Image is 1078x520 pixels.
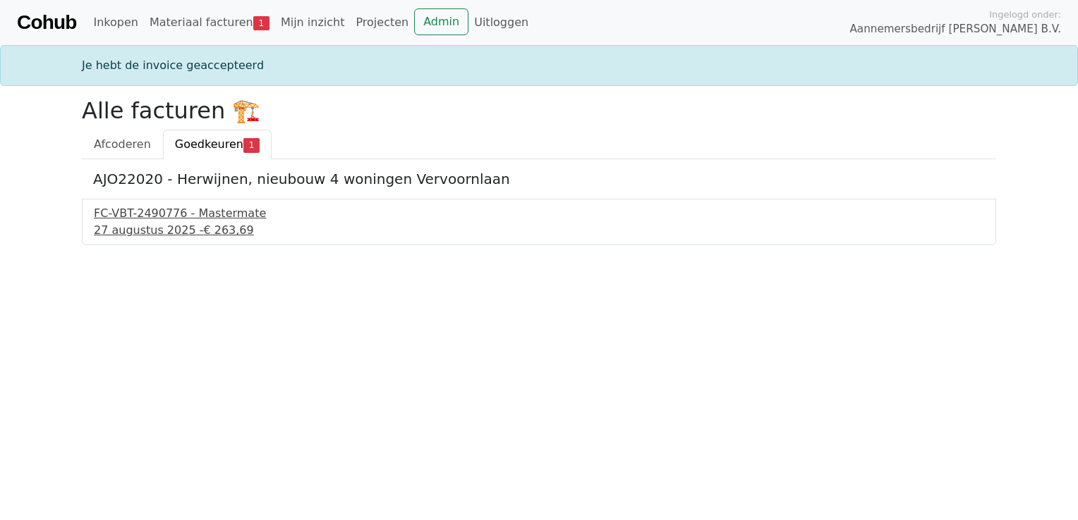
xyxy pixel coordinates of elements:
span: € 263,69 [203,223,253,237]
a: Materiaal facturen1 [144,8,275,37]
a: Afcoderen [82,130,163,159]
a: Cohub [17,6,76,39]
span: Ingelogd onder: [989,8,1061,21]
a: Mijn inzicht [275,8,351,37]
div: FC-VBT-2490776 - Mastermate [94,205,984,222]
div: 27 augustus 2025 - [94,222,984,239]
h2: Alle facturen 🏗️ [82,97,996,124]
span: Afcoderen [94,137,151,151]
a: Uitloggen [468,8,534,37]
a: Inkopen [87,8,143,37]
a: Goedkeuren1 [163,130,272,159]
span: 1 [243,138,260,152]
span: Goedkeuren [175,137,243,151]
a: FC-VBT-2490776 - Mastermate27 augustus 2025 -€ 263,69 [94,205,984,239]
span: Aannemersbedrijf [PERSON_NAME] B.V. [849,21,1061,37]
span: 1 [253,16,269,30]
div: Je hebt de invoice geaccepteerd [73,57,1005,74]
h5: AJO22020 - Herwijnen, nieubouw 4 woningen Vervoornlaan [93,171,985,187]
a: Admin [414,8,468,35]
a: Projecten [350,8,414,37]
